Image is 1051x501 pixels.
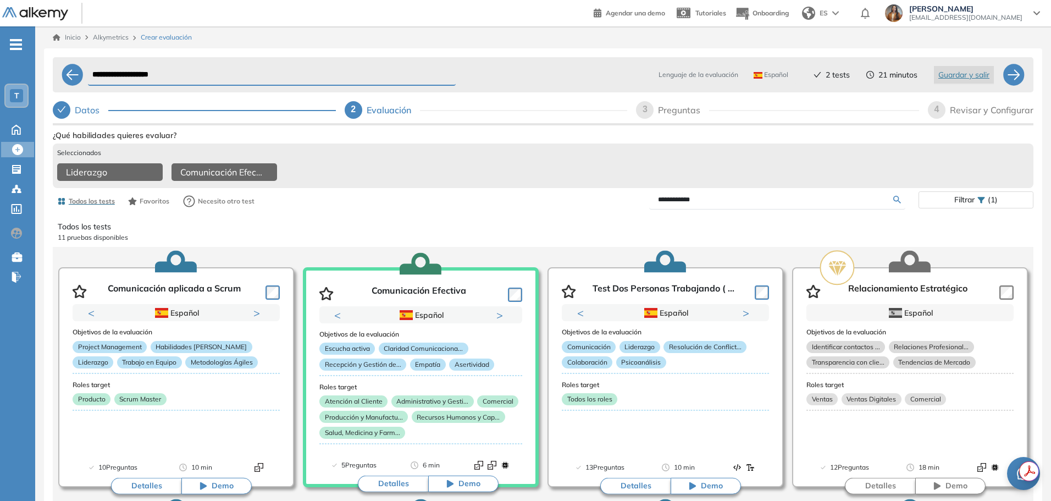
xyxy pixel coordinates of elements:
span: 10 Preguntas [98,462,137,473]
button: Onboarding [735,2,789,25]
div: Español [357,309,484,321]
button: Previous [577,307,588,318]
p: Claridad Comunicaciona... [379,343,468,355]
p: Resolución de Conflict... [663,341,746,353]
p: Comercial [477,395,518,408]
span: Todos los tests [69,196,115,206]
span: 3 [643,104,648,114]
p: Recursos Humanos y Cap... [412,411,505,423]
p: Asertividad [449,359,494,371]
img: Format test logo [474,461,483,470]
p: Atención al Cliente [319,395,388,408]
span: 21 minutos [878,69,917,81]
p: Scrum Master [114,393,167,405]
button: Detalles [358,476,428,492]
span: Tutoriales [695,9,726,17]
button: Previous [88,307,99,318]
p: Psicoanálisis [616,356,666,368]
div: Español [110,307,241,319]
span: T [14,91,19,100]
i: - [10,43,22,46]
span: [PERSON_NAME] [909,4,1022,13]
img: Format test logo [501,461,510,470]
button: Favoritos [124,192,174,211]
img: ESP [400,310,413,320]
span: 5 Preguntas [341,460,377,471]
img: ESP [155,308,168,318]
span: Guardar y salir [938,69,989,81]
p: Empatía [410,359,446,371]
button: Detalles [111,478,181,494]
button: 1 [157,322,170,323]
button: Next [743,307,754,318]
span: Filtrar [954,192,975,208]
button: Demo [671,478,741,494]
p: Liderazgo [619,341,660,353]
p: Todos los tests [58,221,1028,233]
p: Habilidades [PERSON_NAME] [151,341,252,353]
p: Todos los roles [562,393,617,405]
button: 3 [187,322,196,323]
p: Escucha activa [319,343,375,355]
span: message [1017,467,1030,480]
p: Comunicación aplicada a Scrum [108,283,241,300]
span: 10 min [191,462,212,473]
span: ¿Qué habilidades quieres evaluar? [53,130,176,141]
div: Evaluación [367,101,420,119]
span: 2 [351,104,356,114]
button: Guardar y salir [934,66,994,84]
span: check [814,71,821,79]
div: Preguntas [658,101,709,119]
div: 4Revisar y Configurar [928,101,1033,119]
span: 6 min [423,460,440,471]
span: Comunicación Efectiva [180,166,264,179]
a: Agendar una demo [594,5,665,19]
p: Liderazgo [73,356,113,368]
span: Favoritos [140,196,169,206]
p: Trabajo en Equipo [117,356,182,368]
span: 4 [934,104,939,114]
p: Colaboración [562,356,612,368]
a: Inicio [53,32,81,42]
img: world [802,7,815,20]
button: Previous [334,310,345,321]
span: 13 Preguntas [585,462,624,473]
span: Demo [458,478,480,489]
button: 1 [652,322,666,323]
button: 2 [419,324,428,326]
span: clock-circle [866,71,874,79]
p: Comunicación [562,341,616,353]
span: Agendar una demo [606,9,665,17]
span: Liderazgo [66,166,107,179]
h3: Objetivos de la evaluación [73,328,280,336]
div: 3Preguntas [636,101,919,119]
p: Comunicación Efectiva [372,285,466,302]
span: Lenguaje de la evaluación [659,70,738,80]
button: 2 [174,322,183,323]
div: Revisar y Configurar [950,101,1033,119]
p: Producto [73,393,110,405]
span: Español [754,70,788,79]
button: Todos los tests [53,192,119,211]
img: Format test logo [746,463,755,472]
p: Metodologías Ágiles [185,356,258,368]
button: Demo [428,476,499,492]
p: Salud, Medicina y Farm... [319,427,405,439]
div: 2Evaluación [345,101,628,119]
img: ESP [889,308,902,318]
span: 10 min [674,462,695,473]
p: Project Management [73,341,147,353]
p: Recepción y Gestión de... [319,359,406,371]
span: ES [820,8,828,18]
span: Necesito otro test [198,196,255,206]
p: 11 pruebas disponibles [58,233,1028,243]
button: Detalles [600,478,671,494]
button: Demo [181,478,252,494]
div: Datos [53,101,336,119]
span: Crear evaluación [141,32,192,42]
span: Demo [701,481,723,492]
div: Español [844,307,975,319]
h3: Objetivos de la evaluación [562,328,769,336]
h3: Roles target [319,383,522,391]
button: 1 [401,324,414,326]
